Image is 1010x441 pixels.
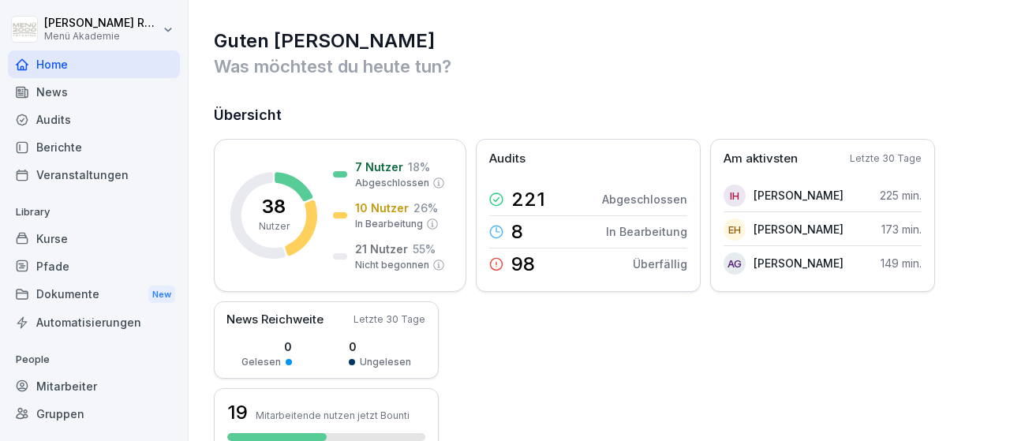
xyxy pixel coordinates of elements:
[355,241,408,257] p: 21 Nutzer
[602,191,687,207] p: Abgeschlossen
[489,150,526,168] p: Audits
[8,133,180,161] a: Berichte
[8,200,180,225] p: Library
[754,255,844,271] p: [PERSON_NAME]
[724,252,746,275] div: AG
[8,161,180,189] a: Veranstaltungen
[355,258,429,272] p: Nicht begonnen
[353,312,425,327] p: Letzte 30 Tage
[881,255,922,271] p: 149 min.
[226,311,324,329] p: News Reichweite
[633,256,687,272] p: Überfällig
[8,252,180,280] a: Pfade
[227,399,248,426] h3: 19
[8,225,180,252] a: Kurse
[355,176,429,190] p: Abgeschlossen
[355,217,423,231] p: In Bearbeitung
[8,78,180,106] a: News
[880,187,922,204] p: 225 min.
[148,286,175,304] div: New
[214,28,986,54] h1: Guten [PERSON_NAME]
[724,150,798,168] p: Am aktivsten
[355,200,409,216] p: 10 Nutzer
[241,338,292,355] p: 0
[881,221,922,237] p: 173 min.
[8,50,180,78] a: Home
[8,347,180,372] p: People
[413,241,436,257] p: 55 %
[511,190,545,209] p: 221
[241,355,281,369] p: Gelesen
[850,151,922,166] p: Letzte 30 Tage
[8,106,180,133] a: Audits
[349,338,411,355] p: 0
[44,17,159,30] p: [PERSON_NAME] Rolink
[259,219,290,234] p: Nutzer
[724,185,746,207] div: IH
[8,308,180,336] a: Automatisierungen
[8,372,180,400] a: Mitarbeiter
[754,187,844,204] p: [PERSON_NAME]
[724,219,746,241] div: EH
[214,104,986,126] h2: Übersicht
[754,221,844,237] p: [PERSON_NAME]
[408,159,430,175] p: 18 %
[511,255,535,274] p: 98
[8,400,180,428] a: Gruppen
[214,54,986,79] p: Was möchtest du heute tun?
[511,222,523,241] p: 8
[606,223,687,240] p: In Bearbeitung
[8,280,180,309] a: DokumenteNew
[44,31,159,42] p: Menü Akademie
[8,280,180,309] div: Dokumente
[262,197,286,216] p: 38
[413,200,438,216] p: 26 %
[355,159,403,175] p: 7 Nutzer
[360,355,411,369] p: Ungelesen
[256,409,410,421] p: Mitarbeitende nutzen jetzt Bounti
